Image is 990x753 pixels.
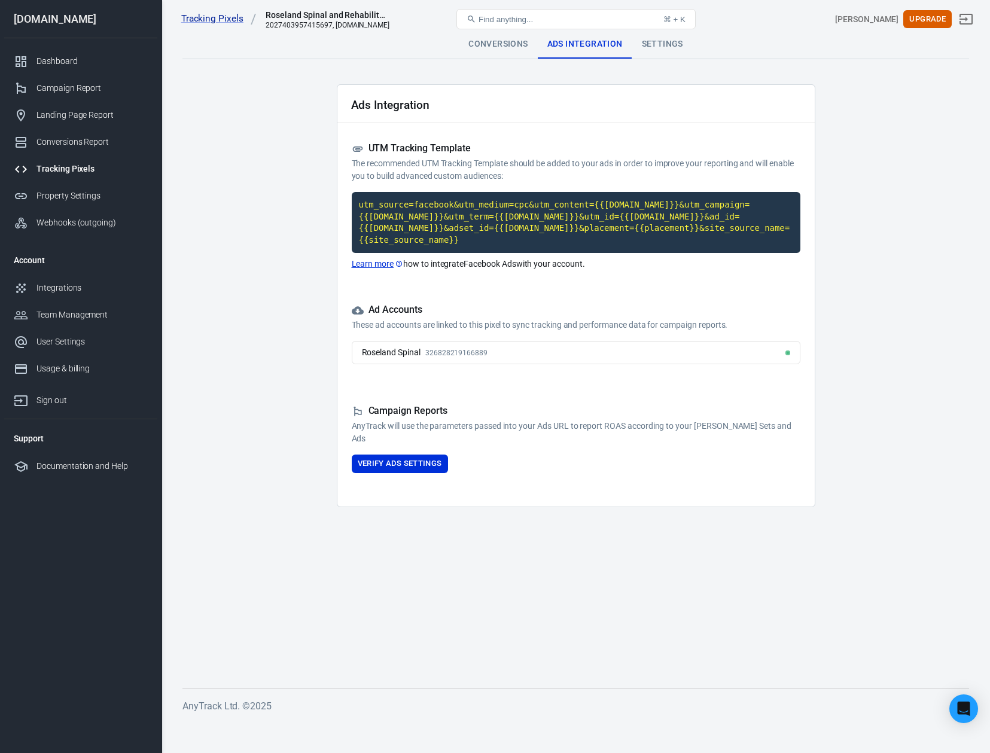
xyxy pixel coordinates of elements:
a: Integrations [4,275,157,301]
a: Learn more [352,258,404,270]
div: Webhooks (outgoing) [36,217,148,229]
div: Settings [632,30,693,59]
div: Open Intercom Messenger [949,694,978,723]
li: Account [4,246,157,275]
div: [DOMAIN_NAME] [4,14,157,25]
div: Ads Integration [538,30,632,59]
a: Landing Page Report [4,102,157,129]
a: Dashboard [4,48,157,75]
button: Find anything...⌘ + K [456,9,696,29]
div: Landing Page Report [36,109,148,121]
div: Conversions Report [36,136,148,148]
div: Tracking Pixels [36,163,148,175]
a: User Settings [4,328,157,355]
div: Roseland Spinal [362,346,421,359]
div: Property Settings [36,190,148,202]
div: Documentation and Help [36,460,148,472]
a: Sign out [4,382,157,414]
p: These ad accounts are linked to this pixel to sync tracking and performance data for campaign rep... [352,319,800,331]
button: Upgrade [903,10,952,29]
a: Tracking Pixels [4,156,157,182]
div: ⌘ + K [663,15,686,24]
div: Dashboard [36,55,148,68]
a: Usage & billing [4,355,157,382]
div: Usage & billing [36,362,148,375]
h6: AnyTrack Ltd. © 2025 [182,699,969,714]
span: 326828219166889 [425,349,488,357]
span: Find anything... [479,15,533,24]
div: Conversions [459,30,537,59]
a: Webhooks (outgoing) [4,209,157,236]
a: Campaign Report [4,75,157,102]
div: Team Management [36,309,148,321]
p: how to integrate Facebook Ads with your account. [352,258,800,270]
div: Integrations [36,282,148,294]
h5: Campaign Reports [352,405,800,417]
div: Campaign Report [36,82,148,94]
li: Support [4,424,157,453]
h5: Ad Accounts [352,304,800,316]
h2: Ads Integration [351,99,429,111]
div: Roseland Spinal and Rehabilitation Center's Pixel [266,9,385,21]
div: 2027403957415697, roselandspinalnj.com [266,21,389,29]
a: Team Management [4,301,157,328]
div: Sign out [36,394,148,407]
a: Property Settings [4,182,157,209]
button: Verify Ads Settings [352,455,448,473]
a: Tracking Pixels [181,13,257,25]
div: User Settings [36,336,148,348]
a: Sign out [952,5,980,33]
a: Conversions Report [4,129,157,156]
p: The recommended UTM Tracking Template should be added to your ads in order to improve your report... [352,157,800,182]
h5: UTM Tracking Template [352,142,800,155]
code: Click to copy [352,192,800,253]
p: AnyTrack will use the parameters passed into your Ads URL to report ROAS according to your [PERSO... [352,420,800,445]
div: Account id: zGEds4yc [835,13,898,26]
